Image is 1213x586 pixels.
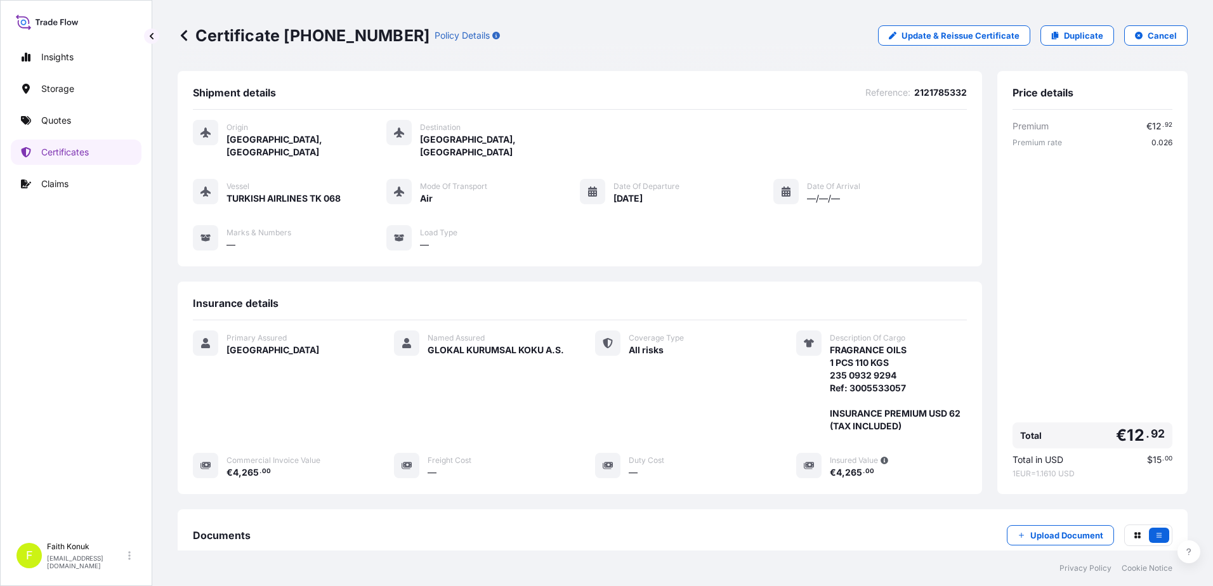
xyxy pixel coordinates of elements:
span: Destination [420,122,461,133]
span: Premium rate [1013,138,1062,148]
span: . [1162,123,1164,127]
p: Storage [41,82,74,95]
p: Certificate [PHONE_NUMBER] [178,25,429,46]
span: Premium [1013,120,1049,133]
p: Certificates [41,146,89,159]
span: Freight Cost [428,455,471,466]
span: GLOKAL KURUMSAL KOKU A.S. [428,344,564,356]
a: Duplicate [1040,25,1114,46]
span: 2121785332 [914,86,967,99]
a: Storage [11,76,141,101]
span: [GEOGRAPHIC_DATA], [GEOGRAPHIC_DATA] [420,133,580,159]
span: Total in USD [1013,453,1063,466]
span: . [1146,430,1150,438]
span: Named Assured [428,333,485,343]
span: Commercial Invoice Value [226,455,320,466]
span: Mode of Transport [420,181,487,192]
span: $ [1147,455,1153,464]
a: Update & Reissue Certificate [878,25,1030,46]
span: 265 [845,468,862,477]
span: Marks & Numbers [226,228,291,238]
button: Upload Document [1007,525,1114,545]
span: —/—/— [807,192,840,205]
span: FRAGRANCE OILS 1 PCS 110 KGS 235 0932 9294 Ref: 3005533057 INSURANCE PREMIUM USD 62 (TAX INCLUDED) [830,344,967,433]
span: — [428,466,436,479]
span: € [830,468,836,477]
span: Date of Departure [613,181,679,192]
span: Reference : [865,86,910,99]
span: . [1162,457,1164,461]
a: Claims [11,171,141,197]
span: Primary Assured [226,333,287,343]
span: , [842,468,845,477]
span: 00 [1165,457,1172,461]
span: Insured Value [830,455,878,466]
a: Insights [11,44,141,70]
span: Air [420,192,433,205]
a: Certificates [11,140,141,165]
p: Policy Details [435,29,490,42]
p: Cancel [1148,29,1177,42]
span: [GEOGRAPHIC_DATA] [226,344,319,356]
span: F [26,549,33,562]
span: 92 [1165,123,1172,127]
a: Quotes [11,108,141,133]
span: 265 [242,468,259,477]
span: . [863,469,865,474]
span: TURKISH AIRLINES TK 068 [226,192,341,205]
span: 4 [836,468,842,477]
span: 92 [1151,430,1165,438]
button: Cancel [1124,25,1188,46]
a: Cookie Notice [1122,563,1172,573]
span: Load Type [420,228,457,238]
p: Claims [41,178,69,190]
span: 15 [1153,455,1162,464]
p: Upload Document [1030,529,1103,542]
span: [DATE] [613,192,643,205]
span: 1 EUR = 1.1610 USD [1013,469,1172,479]
span: Documents [193,529,251,542]
span: € [1116,427,1127,443]
span: Total [1020,429,1042,442]
span: Duty Cost [629,455,664,466]
p: Insights [41,51,74,63]
p: Quotes [41,114,71,127]
span: Description Of Cargo [830,333,905,343]
p: [EMAIL_ADDRESS][DOMAIN_NAME] [47,554,126,570]
span: 00 [865,469,874,474]
span: € [1146,122,1152,131]
span: [GEOGRAPHIC_DATA], [GEOGRAPHIC_DATA] [226,133,386,159]
span: Insurance details [193,297,279,309]
span: All risks [629,344,664,356]
p: Duplicate [1064,29,1103,42]
span: — [226,238,235,251]
span: Vessel [226,181,249,192]
span: 12 [1127,427,1144,443]
p: Update & Reissue Certificate [902,29,1020,42]
span: 4 [233,468,239,477]
span: 00 [262,469,271,474]
span: € [226,468,233,477]
span: Origin [226,122,248,133]
span: Coverage Type [629,333,684,343]
span: Date of Arrival [807,181,860,192]
span: 12 [1152,122,1162,131]
span: Price details [1013,86,1073,99]
span: — [420,238,429,251]
a: Privacy Policy [1059,563,1111,573]
span: Shipment details [193,86,276,99]
span: . [259,469,261,474]
span: 0.026 [1151,138,1172,148]
span: , [239,468,242,477]
p: Faith Konuk [47,542,126,552]
span: — [629,466,638,479]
